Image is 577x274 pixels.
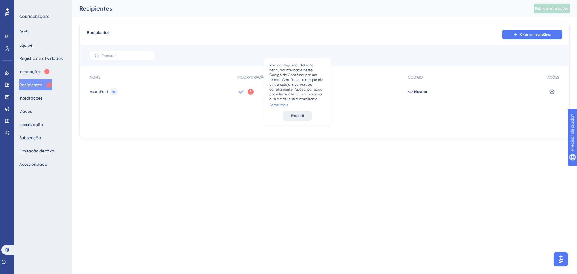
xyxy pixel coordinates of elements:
[269,63,324,101] font: Não conseguimos detectar nenhuma atividade neste Código de Contêiner por um tempo. Certifique-se ...
[19,135,41,140] font: Subscrição
[547,75,559,79] font: AÇÕES
[19,119,43,130] button: Localização
[408,90,427,94] font: </> Mostrar
[19,56,63,61] font: Registro de atividades
[14,3,52,7] font: Precisar de ajuda?
[19,29,28,34] font: Perfil
[87,30,109,35] font: Recipientes
[19,149,54,153] font: Limitação de taxa
[19,26,28,37] button: Perfil
[535,6,569,11] font: Publicar alterações
[19,96,42,100] font: Integrações
[19,146,54,156] button: Limitação de taxa
[102,54,150,58] input: Procurar
[552,250,570,268] iframe: Iniciador do Assistente de IA do UserGuiding
[90,75,100,79] font: NOME
[19,43,32,48] font: Equipe
[19,93,42,103] button: Integrações
[19,122,43,127] font: Localização
[19,106,32,117] button: Dados
[283,111,312,121] button: Entendi
[534,4,570,13] button: Publicar alterações
[19,159,47,170] button: Acessibilidade
[19,82,42,87] font: Recipientes
[19,69,40,74] font: Instalação
[237,75,288,79] font: INCORPORAÇÃO DE CÓDIGO
[19,79,52,90] button: Recipientes
[502,30,562,39] button: Criar um contêiner
[90,90,108,94] font: AsaasProd
[19,109,32,114] font: Dados
[269,103,288,107] a: Saber mais
[19,132,41,143] button: Subscrição
[520,32,551,37] font: Criar um contêiner
[19,66,50,77] button: Instalação
[19,162,47,167] font: Acessibilidade
[79,5,112,12] font: Recipientes
[19,15,49,19] font: CONFIGURAÇÕES
[19,40,32,51] button: Equipe
[408,89,427,94] button: </> Mostrar
[291,114,304,118] font: Entendi
[408,75,423,79] font: CÓDIGO
[19,53,63,64] button: Registro de atividades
